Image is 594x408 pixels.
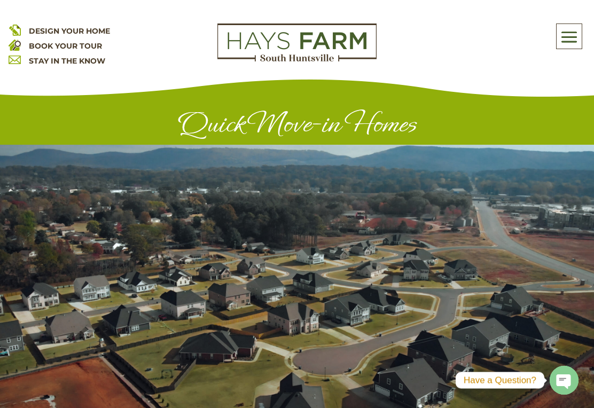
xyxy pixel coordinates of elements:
a: BOOK YOUR TOUR [29,41,102,51]
img: book your home tour [9,38,21,51]
img: Logo [217,23,377,62]
h1: Quick Move-in Homes [59,108,535,145]
a: STAY IN THE KNOW [29,56,105,66]
a: hays farm homes huntsville development [217,54,377,64]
